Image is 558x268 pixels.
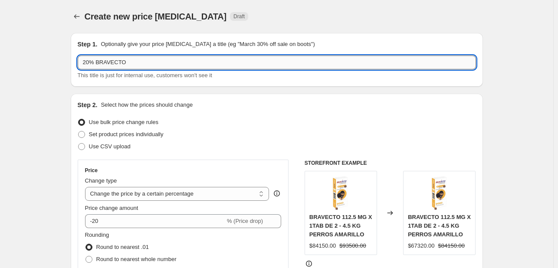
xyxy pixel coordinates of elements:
h2: Step 2. [78,101,98,109]
input: -15 [85,214,225,228]
span: Rounding [85,232,109,238]
div: help [272,189,281,198]
h2: Step 1. [78,40,98,49]
p: Select how the prices should change [101,101,193,109]
span: This title is just for internal use, customers won't see it [78,72,212,78]
img: ROYI5_34_80x.png [422,176,457,210]
span: Change type [85,177,117,184]
span: Round to nearest whole number [96,256,177,262]
button: Price change jobs [71,10,83,23]
span: Round to nearest .01 [96,244,149,250]
span: Set product prices individually [89,131,164,137]
span: Draft [233,13,245,20]
span: Use CSV upload [89,143,131,150]
span: BRAVECTO 112.5 MG X 1TAB DE 2 - 4.5 KG PERROS AMARILLO [309,214,372,238]
strike: $84150.00 [438,242,465,250]
span: Use bulk price change rules [89,119,158,125]
h3: Price [85,167,98,174]
h6: STOREFRONT EXAMPLE [305,160,476,167]
span: Price change amount [85,205,138,211]
div: $67320.00 [408,242,434,250]
p: Optionally give your price [MEDICAL_DATA] a title (eg "March 30% off sale on boots") [101,40,315,49]
strike: $93500.00 [339,242,366,250]
div: $84150.00 [309,242,336,250]
span: Create new price [MEDICAL_DATA] [85,12,227,21]
img: ROYI5_34_80x.png [323,176,358,210]
span: BRAVECTO 112.5 MG X 1TAB DE 2 - 4.5 KG PERROS AMARILLO [408,214,471,238]
span: % (Price drop) [227,218,263,224]
input: 30% off holiday sale [78,56,476,69]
